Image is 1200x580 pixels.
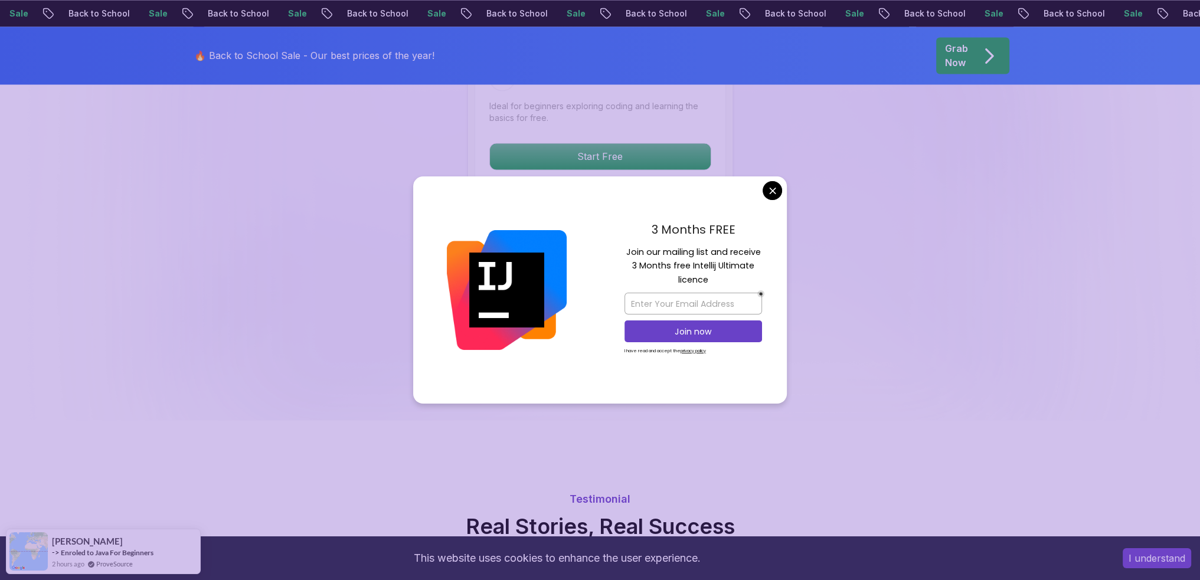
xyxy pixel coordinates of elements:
[945,41,968,70] p: Grab Now
[756,8,836,19] p: Back to School
[252,515,949,538] h2: Real Stories, Real Success
[198,8,279,19] p: Back to School
[52,536,123,546] span: [PERSON_NAME]
[52,559,84,569] span: 2 hours ago
[477,8,557,19] p: Back to School
[1034,8,1114,19] p: Back to School
[418,8,456,19] p: Sale
[338,8,418,19] p: Back to School
[616,8,697,19] p: Back to School
[9,532,48,571] img: provesource social proof notification image
[489,100,711,124] p: Ideal for beginners exploring coding and learning the basics for free.
[252,491,949,507] p: Testimonial
[59,8,139,19] p: Back to School
[697,8,734,19] p: Sale
[975,8,1013,19] p: Sale
[96,559,133,569] a: ProveSource
[557,8,595,19] p: Sale
[895,8,975,19] p: Back to School
[490,143,711,169] p: Start Free
[9,545,1105,571] div: This website uses cookies to enhance the user experience.
[489,143,711,170] button: Start Free
[1114,8,1152,19] p: Sale
[279,8,316,19] p: Sale
[1123,548,1191,568] button: Accept cookies
[836,8,874,19] p: Sale
[61,548,153,558] a: Enroled to Java For Beginners
[52,548,60,557] span: ->
[489,150,711,162] a: Start Free
[194,48,434,63] p: 🔥 Back to School Sale - Our best prices of the year!
[139,8,177,19] p: Sale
